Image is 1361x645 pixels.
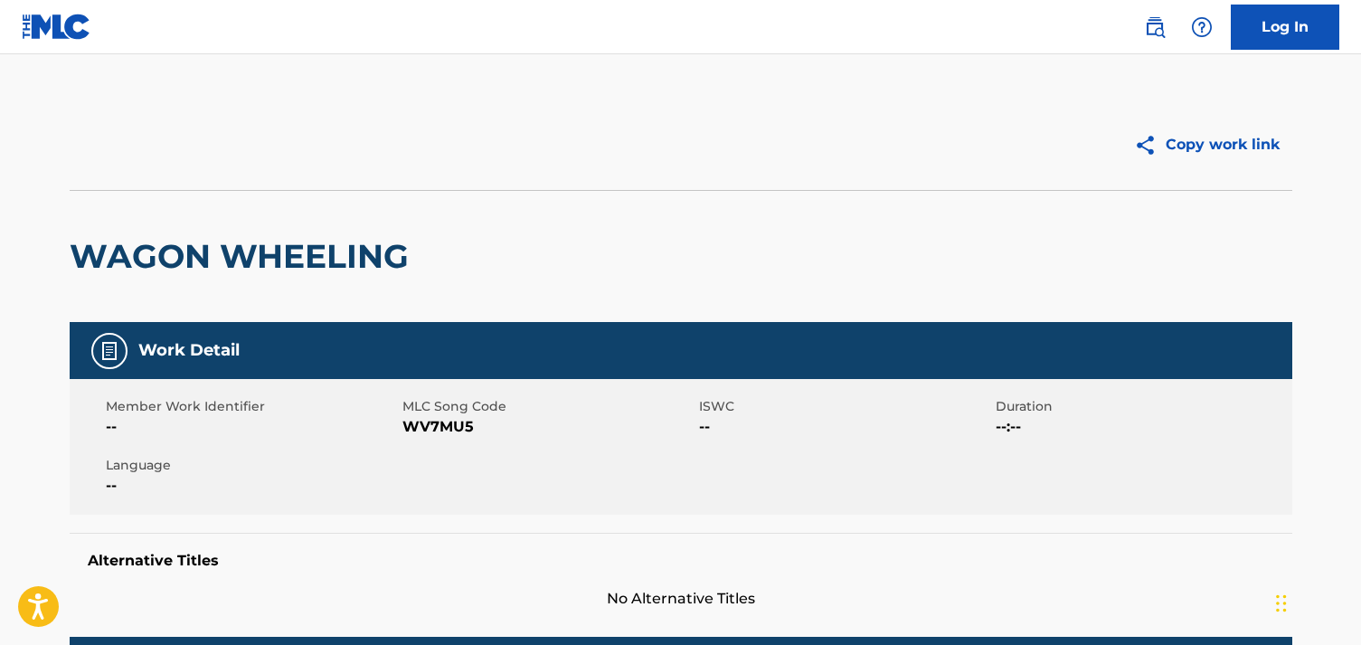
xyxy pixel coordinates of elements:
a: Log In [1231,5,1339,50]
iframe: Chat Widget [1271,558,1361,645]
img: Work Detail [99,340,120,362]
h2: WAGON WHEELING [70,236,418,277]
img: MLC Logo [22,14,91,40]
span: -- [699,416,991,438]
img: search [1144,16,1166,38]
span: WV7MU5 [402,416,695,438]
a: Public Search [1137,9,1173,45]
span: -- [106,475,398,497]
div: Drag [1276,576,1287,631]
img: Copy work link [1134,134,1166,157]
span: -- [106,416,398,438]
h5: Alternative Titles [88,552,1274,570]
div: Help [1184,9,1220,45]
span: --:-- [996,416,1288,438]
span: No Alternative Titles [70,588,1292,610]
span: Duration [996,397,1288,416]
span: Member Work Identifier [106,397,398,416]
span: ISWC [699,397,991,416]
img: help [1191,16,1213,38]
button: Copy work link [1121,122,1292,167]
span: Language [106,456,398,475]
h5: Work Detail [138,340,240,361]
span: MLC Song Code [402,397,695,416]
